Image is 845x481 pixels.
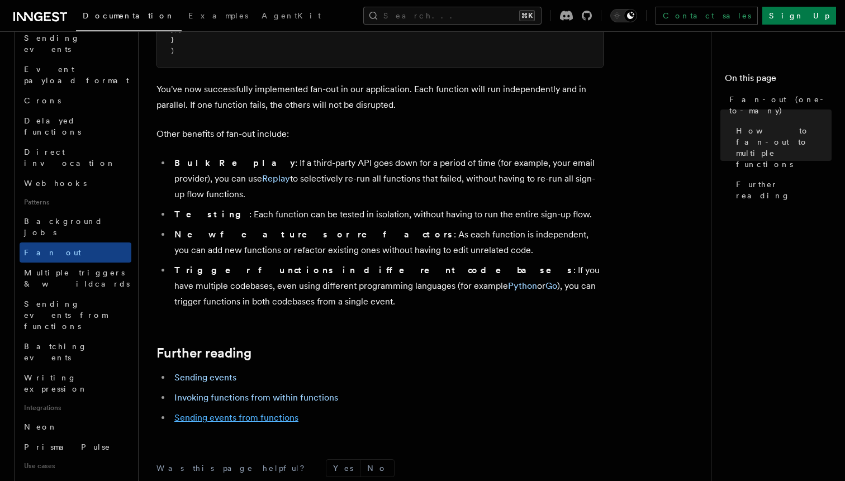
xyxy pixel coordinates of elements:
a: Delayed functions [20,111,131,142]
button: Toggle dark mode [610,9,637,22]
a: Batching events [20,336,131,368]
p: Was this page helpful? [156,463,312,474]
p: Other benefits of fan-out include: [156,126,604,142]
span: Event payload format [24,65,129,85]
span: AgentKit [262,11,321,20]
a: AgentKit [255,3,327,30]
span: Delayed functions [24,116,81,136]
a: Neon [20,417,131,437]
a: Writing expression [20,368,131,399]
strong: Bulk Replay [174,158,295,168]
li: : As each function is independent, you can add new functions or refactor existing ones without ha... [171,227,604,258]
span: Batching events [24,342,87,362]
a: Examples [182,3,255,30]
span: Multiple triggers & wildcards [24,268,130,288]
span: How to fan-out to multiple functions [736,125,832,170]
a: Replay [262,173,290,184]
span: } [170,36,174,44]
a: Direct invocation [20,142,131,173]
a: Contact sales [656,7,758,25]
h4: On this page [725,72,832,89]
span: Direct invocation [24,147,116,168]
span: Crons [24,96,61,105]
li: : Each function can be tested in isolation, without having to run the entire sign-up flow. [171,207,604,222]
span: Webhooks [24,179,87,188]
a: Python [508,280,537,291]
span: Use cases [20,457,131,475]
li: : If you have multiple codebases, even using different programming languages (for example or ), y... [171,263,604,309]
strong: Trigger functions in different codebases [174,265,573,275]
span: Sending events [24,34,80,54]
a: Invoking functions from within functions [174,392,338,403]
span: Examples [188,11,248,20]
span: ) [170,47,174,55]
a: Background jobs [20,211,131,242]
li: : If a third-party API goes down for a period of time (for example, your email provider), you can... [171,155,604,202]
span: Prisma Pulse [24,442,111,451]
span: Fan out [24,248,81,257]
a: Sending events from functions [20,294,131,336]
span: }); [170,25,182,33]
a: Go [545,280,557,291]
button: Yes [326,460,360,477]
span: Patterns [20,193,131,211]
a: Event payload format [20,59,131,91]
a: Further reading [156,345,251,361]
a: Sending events [20,28,131,59]
span: Fan-out (one-to-many) [729,94,832,116]
span: Integrations [20,399,131,417]
a: Further reading [732,174,832,206]
a: Fan out [20,242,131,263]
strong: New features or refactors [174,229,454,240]
a: Multiple triggers & wildcards [20,263,131,294]
span: Background jobs [24,217,103,237]
a: How to fan-out to multiple functions [732,121,832,174]
a: Documentation [76,3,182,31]
button: No [360,460,394,477]
a: Sending events [174,372,236,383]
span: Sending events from functions [24,299,107,331]
a: Crons [20,91,131,111]
span: Writing expression [24,373,88,393]
button: Search...⌘K [363,7,542,25]
a: Sign Up [762,7,836,25]
a: Sending events from functions [174,412,298,423]
strong: Testing [174,209,249,220]
a: Fan-out (one-to-many) [725,89,832,121]
span: Documentation [83,11,175,20]
a: Webhooks [20,173,131,193]
span: Further reading [736,179,832,201]
p: You've now successfully implemented fan-out in our application. Each function will run independen... [156,82,604,113]
kbd: ⌘K [519,10,535,21]
span: Neon [24,422,58,431]
a: Prisma Pulse [20,437,131,457]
